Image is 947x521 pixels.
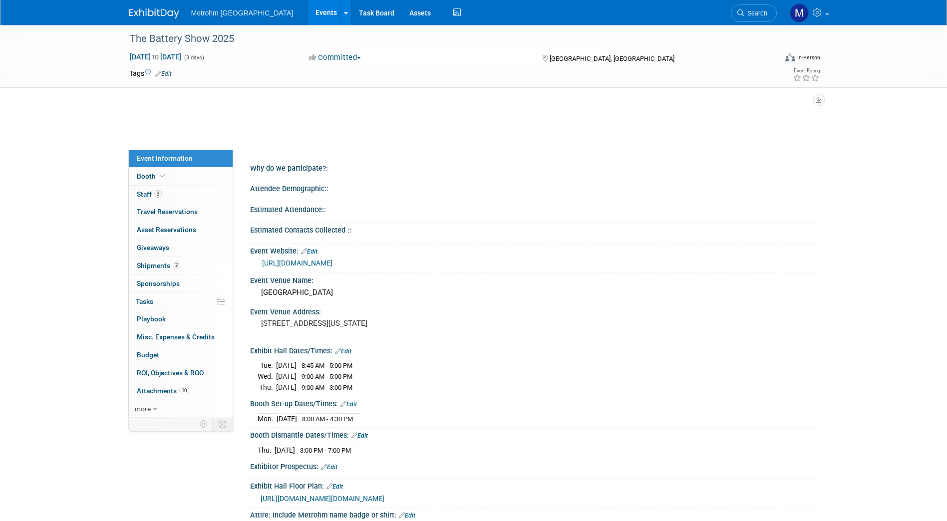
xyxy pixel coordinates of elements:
[261,319,476,328] pre: [STREET_ADDRESS][US_STATE]
[797,54,820,61] div: In-Person
[212,418,233,431] td: Toggle Event Tabs
[276,371,297,382] td: [DATE]
[258,445,275,455] td: Thu.
[302,384,352,391] span: 9:00 AM - 3:00 PM
[302,415,353,423] span: 8:00 AM - 4:30 PM
[321,464,337,471] a: Edit
[129,257,233,274] a: Shipments2
[744,9,767,17] span: Search
[135,405,151,413] span: more
[250,459,818,472] div: Exhibitor Prospectus:
[790,3,809,22] img: Michelle Simoes
[137,279,180,287] span: Sponsorships
[129,52,182,61] span: [DATE] [DATE]
[250,479,818,492] div: Exhibit Hall Floor Plan:
[129,150,233,167] a: Event Information
[335,348,351,355] a: Edit
[137,244,169,252] span: Giveaways
[195,418,213,431] td: Personalize Event Tab Strip
[126,30,762,48] div: The Battery Show 2025
[277,413,297,424] td: [DATE]
[261,495,384,503] a: [URL][DOMAIN_NAME][DOMAIN_NAME]
[258,413,277,424] td: Mon.
[250,508,818,521] div: Attire: Include Metrohm name badge or shirt:
[300,447,351,454] span: 3:00 PM - 7:00 PM
[173,261,180,269] span: 2
[399,512,415,519] a: Edit
[250,202,818,215] div: Estimated Attendance::
[301,248,317,255] a: Edit
[129,346,233,364] a: Budget
[137,261,180,269] span: Shipments
[250,161,818,173] div: Why do we participate?:
[137,369,204,377] span: ROI, Objectives & ROO
[137,351,159,359] span: Budget
[351,432,368,439] a: Edit
[129,8,179,18] img: ExhibitDay
[154,190,162,198] span: 3
[250,223,818,235] div: Estimated Contacts Collected ::
[137,172,167,180] span: Booth
[129,186,233,203] a: Staff3
[258,360,276,371] td: Tue.
[250,396,818,409] div: Booth Set-up Dates/Times:
[262,259,332,267] a: [URL][DOMAIN_NAME]
[250,428,818,441] div: Booth Dismantle Dates/Times:
[250,304,818,317] div: Event Venue Address:
[250,181,818,194] div: Attendee Demographic::
[129,400,233,418] a: more
[340,401,357,408] a: Edit
[129,239,233,257] a: Giveaways
[258,371,276,382] td: Wed.
[785,53,795,61] img: Format-Inperson.png
[183,54,204,61] span: (3 days)
[129,364,233,382] a: ROI, Objectives & ROO
[160,173,165,179] i: Booth reservation complete
[129,382,233,400] a: Attachments10
[129,293,233,310] a: Tasks
[326,483,343,490] a: Edit
[250,273,818,285] div: Event Venue Name:
[129,328,233,346] a: Misc. Expenses & Credits
[550,55,674,62] span: [GEOGRAPHIC_DATA], [GEOGRAPHIC_DATA]
[137,333,215,341] span: Misc. Expenses & Credits
[718,52,821,67] div: Event Format
[129,203,233,221] a: Travel Reservations
[151,53,160,61] span: to
[191,9,294,17] span: Metrohm [GEOGRAPHIC_DATA]
[179,387,189,394] span: 10
[137,154,193,162] span: Event Information
[250,343,818,356] div: Exhibit Hall Dates/Times:
[137,190,162,198] span: Staff
[136,297,153,305] span: Tasks
[258,382,276,392] td: Thu.
[731,4,777,22] a: Search
[129,221,233,239] a: Asset Reservations
[137,315,166,323] span: Playbook
[276,382,297,392] td: [DATE]
[302,373,352,380] span: 9:00 AM - 5:00 PM
[302,362,352,369] span: 8:45 AM - 5:00 PM
[137,387,189,395] span: Attachments
[129,310,233,328] a: Playbook
[258,285,811,300] div: [GEOGRAPHIC_DATA]
[793,68,820,73] div: Event Rating
[137,226,196,234] span: Asset Reservations
[137,208,198,216] span: Travel Reservations
[129,275,233,292] a: Sponsorships
[129,168,233,185] a: Booth
[275,445,295,455] td: [DATE]
[129,68,172,78] td: Tags
[276,360,297,371] td: [DATE]
[250,244,818,257] div: Event Website:
[155,70,172,77] a: Edit
[306,52,365,63] button: Committed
